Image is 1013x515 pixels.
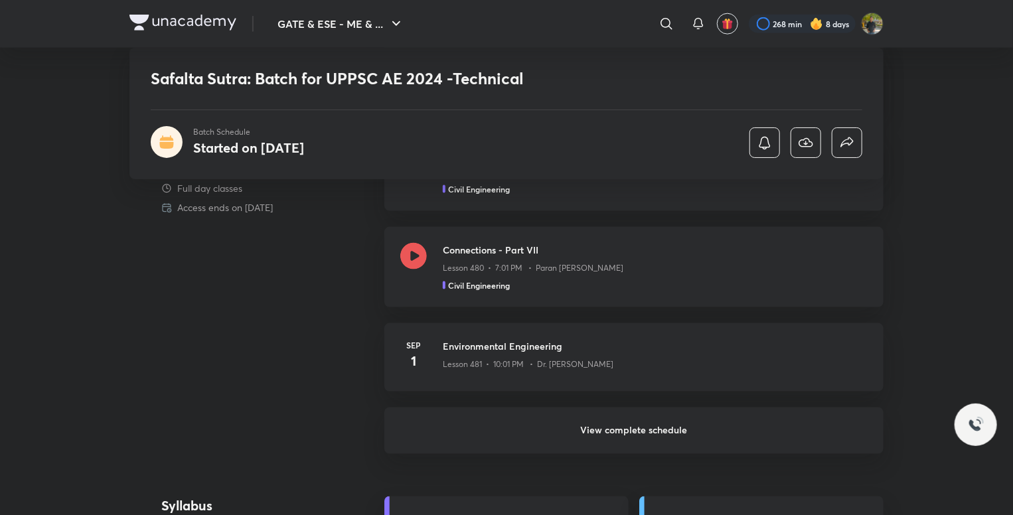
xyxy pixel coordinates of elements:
[448,183,510,195] h5: Civil Engineering
[384,323,884,407] a: Sep1Environmental EngineeringLesson 481 • 10:01 PM • Dr. [PERSON_NAME]
[384,407,884,454] h6: View complete schedule
[384,227,884,323] a: Connections - Part VIILesson 480 • 7:01 PM • Paran [PERSON_NAME]Civil Engineering
[193,126,304,138] p: Batch Schedule
[177,181,242,195] p: Full day classes
[968,417,984,433] img: ttu
[400,351,427,371] h4: 1
[129,15,236,31] img: Company Logo
[448,279,510,291] h5: Civil Engineering
[177,200,273,214] p: Access ends on [DATE]
[443,358,613,370] p: Lesson 481 • 10:01 PM • Dr. [PERSON_NAME]
[129,15,236,34] a: Company Logo
[810,17,823,31] img: streak
[270,11,412,37] button: GATE & ESE - ME & ...
[443,262,623,274] p: Lesson 480 • 7:01 PM • Paran [PERSON_NAME]
[861,13,884,35] img: shubham rawat
[717,13,738,35] button: avatar
[151,69,670,88] h1: Safalta Sutra: Batch for UPPSC AE 2024 -Technical
[443,339,868,353] h3: Environmental Engineering
[722,18,734,30] img: avatar
[400,339,427,351] h6: Sep
[193,139,304,157] h4: Started on [DATE]
[443,243,868,257] h3: Connections - Part VII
